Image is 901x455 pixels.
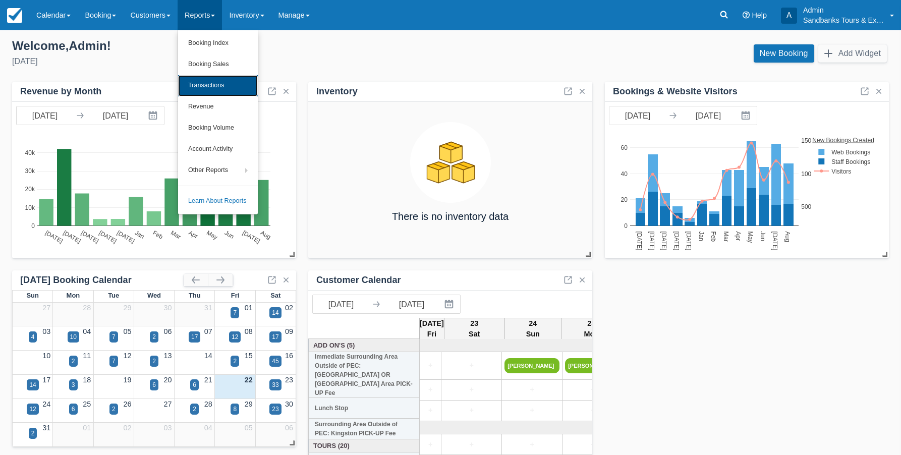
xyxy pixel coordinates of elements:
div: 33 [272,380,278,389]
div: Customer Calendar [316,274,401,286]
a: 22 [245,376,253,384]
div: 7 [233,308,237,317]
a: + [444,405,499,416]
th: 25 Mon [561,318,622,340]
span: Mon [67,292,80,299]
a: + [422,384,438,395]
button: Add Widget [818,44,887,63]
a: 04 [204,424,212,432]
a: Account Activity [178,139,258,160]
a: Learn About Reports [178,191,258,212]
div: 2 [31,429,35,438]
a: + [565,439,620,450]
div: 14 [29,380,36,389]
a: 29 [123,304,131,312]
a: 10 [42,352,50,360]
a: 25 [83,400,91,408]
a: + [565,405,620,416]
th: Surrounding Area Outside of PEC: Kingston PICK-UP Fee [309,419,420,439]
i: Help [743,12,750,19]
div: 12 [232,332,238,342]
ul: Reports [178,30,258,215]
a: + [565,384,620,395]
th: 24 Sun [504,318,561,340]
input: End Date [680,106,737,125]
th: 23 Sat [444,318,504,340]
a: 06 [164,327,172,335]
a: 05 [123,327,131,335]
div: A [781,8,797,24]
a: + [422,405,438,416]
a: 09 [285,327,293,335]
div: 3 [72,380,75,389]
button: Interact with the calendar and add the check-in date for your trip. [737,106,757,125]
a: + [422,439,438,450]
a: 03 [164,424,172,432]
div: 7 [112,357,116,366]
span: Help [752,11,767,19]
a: + [504,439,559,450]
a: [PERSON_NAME] [565,358,620,373]
div: 14 [272,308,278,317]
a: 27 [164,400,172,408]
a: + [444,439,499,450]
input: Start Date [609,106,666,125]
a: 20 [164,376,172,384]
input: End Date [383,295,440,313]
div: 2 [72,357,75,366]
th: Lunch Stop [309,398,420,419]
div: Revenue by Month [20,86,101,97]
a: 02 [285,304,293,312]
div: 10 [70,332,77,342]
div: 2 [112,405,116,414]
p: Sandbanks Tours & Experiences [803,15,884,25]
a: Booking Sales [178,54,258,75]
a: 01 [83,424,91,432]
a: 30 [285,400,293,408]
div: Bookings & Website Visitors [613,86,738,97]
a: + [422,360,438,371]
img: inventory.png [410,122,491,203]
div: Welcome , Admin ! [12,38,442,53]
a: + [504,405,559,416]
h4: There is no inventory data [392,211,509,222]
a: 08 [245,327,253,335]
a: 16 [285,352,293,360]
a: 28 [83,304,91,312]
a: 17 [42,376,50,384]
div: 2 [152,357,156,366]
div: 6 [72,405,75,414]
input: End Date [87,106,144,125]
a: 27 [42,304,50,312]
a: 05 [245,424,253,432]
a: Transactions [178,75,258,96]
div: 6 [193,380,196,389]
button: Interact with the calendar and add the check-in date for your trip. [440,295,460,313]
div: 2 [152,332,156,342]
div: 8 [233,405,237,414]
div: 23 [272,405,278,414]
a: + [444,360,499,371]
input: Start Date [313,295,369,313]
a: 21 [204,376,212,384]
div: 2 [193,405,196,414]
a: 15 [245,352,253,360]
a: 03 [42,327,50,335]
a: + [444,384,499,395]
a: 31 [204,304,212,312]
span: Sun [26,292,38,299]
div: 12 [29,405,36,414]
div: 45 [272,357,278,366]
span: Tue [108,292,119,299]
span: Wed [147,292,161,299]
p: Admin [803,5,884,15]
span: Thu [189,292,201,299]
th: Immediate Surrounding Area Outside of PEC: [GEOGRAPHIC_DATA] OR [GEOGRAPHIC_DATA] Area PICK-UP Fee [309,352,420,398]
a: 11 [83,352,91,360]
a: 07 [204,327,212,335]
a: 24 [42,400,50,408]
a: Revenue [178,96,258,118]
div: 17 [191,332,198,342]
a: + [504,384,559,395]
a: 02 [123,424,131,432]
